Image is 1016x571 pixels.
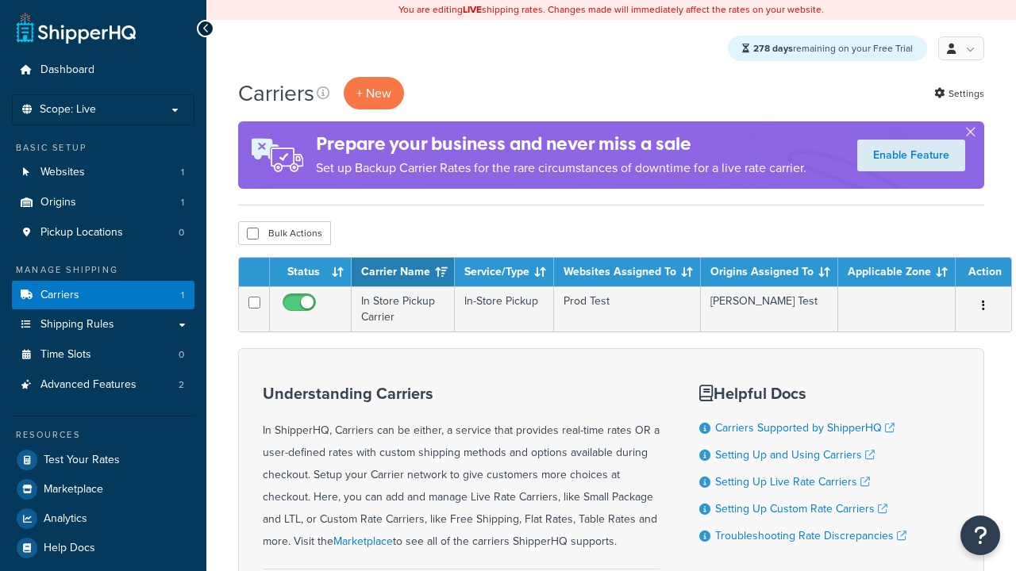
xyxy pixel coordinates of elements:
div: remaining on your Free Trial [728,36,927,61]
b: LIVE [463,2,482,17]
span: 2 [179,378,184,392]
span: Help Docs [44,542,95,555]
td: [PERSON_NAME] Test [701,286,838,331]
a: Setting Up Custom Rate Carriers [715,500,887,517]
span: 1 [181,166,184,179]
span: Marketplace [44,483,103,496]
h3: Helpful Docs [699,385,906,402]
td: In-Store Pickup [455,286,554,331]
span: Carriers [40,289,79,302]
a: Carriers Supported by ShipperHQ [715,420,895,436]
button: + New [344,77,404,109]
a: Origins 1 [12,188,194,217]
a: Time Slots 0 [12,340,194,370]
div: In ShipperHQ, Carriers can be either, a service that provides real-time rates OR a user-defined r... [263,385,660,553]
li: Websites [12,158,194,187]
span: Dashboard [40,63,94,77]
a: Troubleshooting Rate Discrepancies [715,527,906,544]
span: 1 [181,289,184,302]
button: Open Resource Center [960,515,1000,555]
a: Help Docs [12,534,194,562]
h4: Prepare your business and never miss a sale [316,131,806,157]
h3: Understanding Carriers [263,385,660,402]
td: In Store Pickup Carrier [352,286,455,331]
img: ad-rules-rateshop-fe6ec290ccb7230408bd80ed9643f0289d75e0ffd9eb532fc0e269fcd187b520.png [238,121,316,189]
button: Bulk Actions [238,221,331,245]
th: Applicable Zone: activate to sort column ascending [838,258,956,286]
span: Advanced Features [40,378,137,392]
li: Advanced Features [12,370,194,400]
li: Origins [12,188,194,217]
span: Test Your Rates [44,454,120,467]
strong: 278 days [753,41,793,56]
div: Manage Shipping [12,263,194,277]
a: Shipping Rules [12,310,194,339]
span: Time Slots [40,348,91,362]
a: Setting Up Live Rate Carriers [715,473,870,490]
li: Time Slots [12,340,194,370]
th: Carrier Name: activate to sort column ascending [352,258,455,286]
span: Pickup Locations [40,226,123,240]
span: 0 [179,348,184,362]
th: Service/Type: activate to sort column ascending [455,258,554,286]
span: Websites [40,166,85,179]
th: Action [956,258,1011,286]
th: Origins Assigned To: activate to sort column ascending [701,258,838,286]
a: Advanced Features 2 [12,370,194,400]
span: 0 [179,226,184,240]
th: Status: activate to sort column ascending [270,258,352,286]
span: Origins [40,196,76,209]
a: Setting Up and Using Carriers [715,446,875,463]
a: Test Your Rates [12,446,194,474]
li: Carriers [12,281,194,310]
h1: Carriers [238,78,314,109]
a: Settings [934,82,984,105]
a: Marketplace [333,533,393,550]
span: Analytics [44,512,87,526]
span: Shipping Rules [40,318,114,331]
a: ShipperHQ Home [17,12,136,44]
a: Dashboard [12,56,194,85]
p: Set up Backup Carrier Rates for the rare circumstances of downtime for a live rate carrier. [316,157,806,179]
div: Resources [12,428,194,442]
a: Marketplace [12,475,194,504]
th: Websites Assigned To: activate to sort column ascending [554,258,701,286]
a: Carriers 1 [12,281,194,310]
a: Analytics [12,504,194,533]
a: Enable Feature [857,140,965,171]
td: Prod Test [554,286,701,331]
li: Pickup Locations [12,218,194,247]
div: Basic Setup [12,141,194,155]
a: Pickup Locations 0 [12,218,194,247]
span: 1 [181,196,184,209]
a: Websites 1 [12,158,194,187]
span: Scope: Live [40,103,96,117]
